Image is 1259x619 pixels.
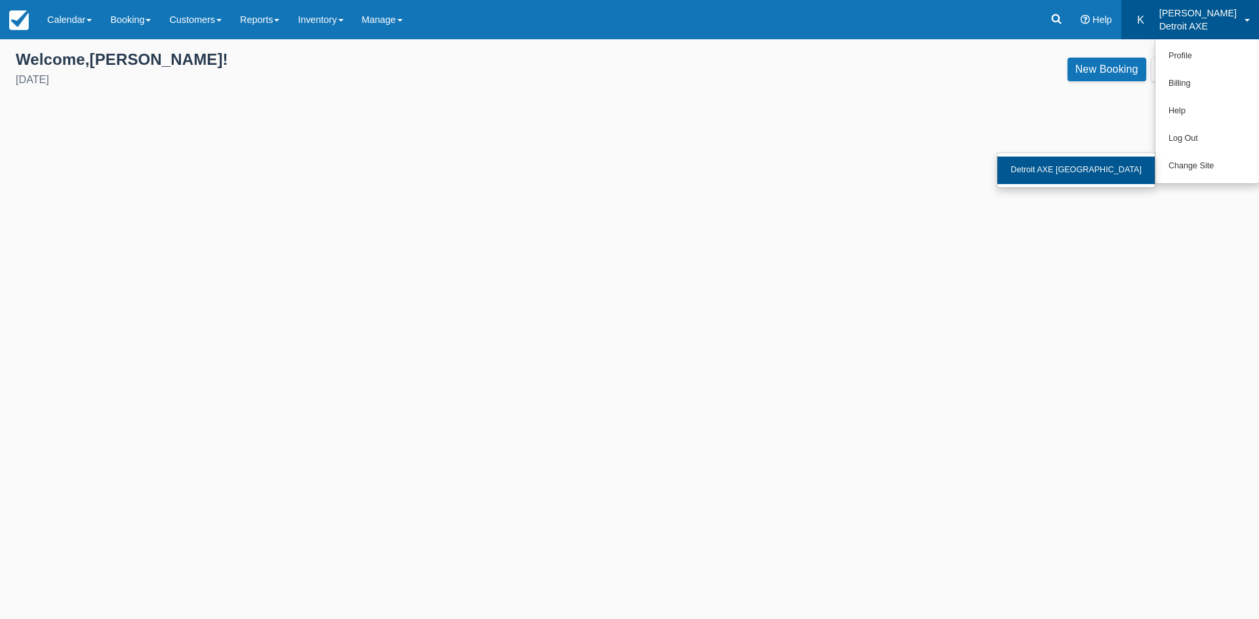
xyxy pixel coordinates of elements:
[1155,153,1259,180] a: Change Site
[1151,58,1241,81] button: Add Widget
[1159,20,1237,33] p: Detroit AXE
[1155,98,1259,125] a: Help
[1155,70,1259,98] a: Billing
[1068,58,1146,81] a: New Booking
[16,50,619,69] div: Welcome , [PERSON_NAME] !
[1155,125,1259,153] a: Log Out
[16,72,619,88] div: [DATE]
[1081,15,1090,24] i: Help
[1159,7,1237,20] p: [PERSON_NAME]
[9,10,29,30] img: checkfront-main-nav-mini-logo.png
[1092,14,1112,25] span: Help
[997,157,1155,184] a: Detroit AXE [GEOGRAPHIC_DATA]
[1130,10,1151,31] div: K
[1155,43,1259,70] a: Profile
